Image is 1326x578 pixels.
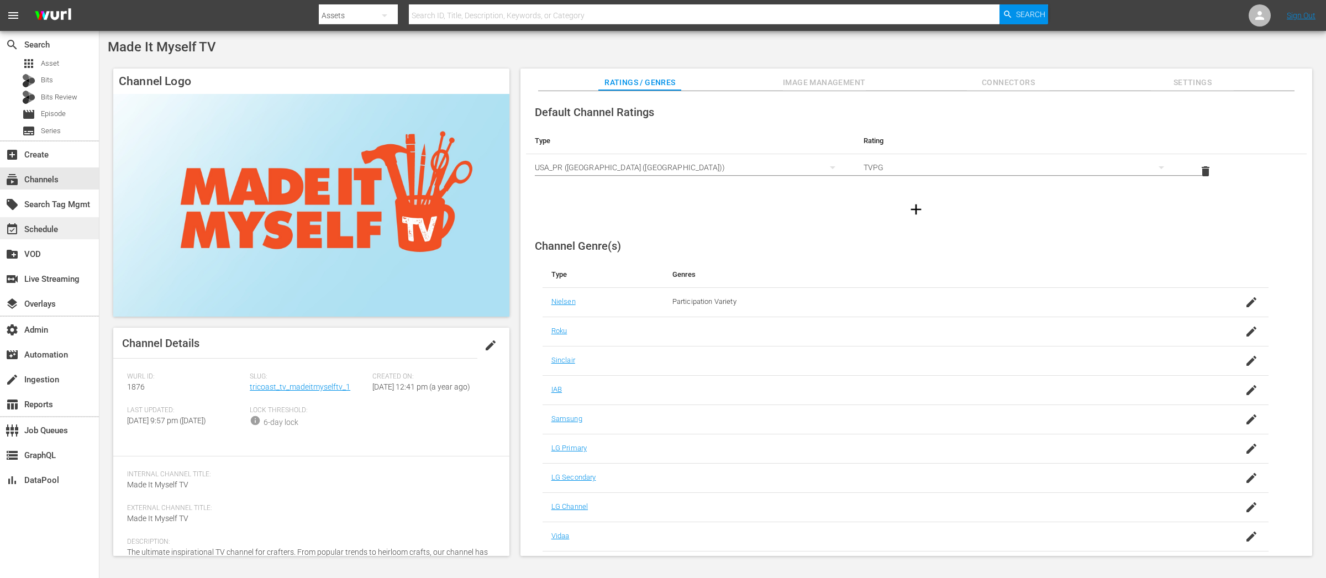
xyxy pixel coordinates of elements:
span: Series [41,125,61,136]
a: LG Secondary [551,473,596,481]
span: Slug: [250,372,367,381]
div: 6-day lock [264,417,298,428]
span: Job Queues [6,424,19,437]
span: Made It Myself TV [127,514,188,523]
span: Create [6,148,19,161]
a: Samsung [551,414,582,423]
span: delete [1199,165,1212,178]
th: Genres [664,261,1188,288]
th: Type [543,261,664,288]
span: 1876 [127,382,145,391]
span: Bits [41,75,53,86]
a: Vidaa [551,532,570,540]
span: Ingestion [6,373,19,386]
span: Bits Review [41,92,77,103]
th: Type [526,128,855,154]
span: Episode [22,108,35,121]
span: Asset [41,58,59,69]
span: Wurl ID: [127,372,244,381]
span: Schedule [6,223,19,236]
span: Connectors [967,76,1050,90]
a: IAB [551,385,562,393]
table: simple table [526,128,1307,188]
span: Channel Details [122,337,199,350]
span: Overlays [6,297,19,311]
span: menu [7,9,20,22]
span: Lock Threshold: [250,406,367,415]
div: Bits [22,74,35,87]
span: Channel Genre(s) [535,239,621,253]
div: USA_PR ([GEOGRAPHIC_DATA] ([GEOGRAPHIC_DATA])) [535,152,846,183]
span: Channels [6,173,19,186]
span: Default Channel Ratings [535,106,654,119]
a: LG Channel [551,502,588,511]
span: Series [22,124,35,138]
span: Last Updated: [127,406,244,415]
span: Search [1016,4,1045,24]
span: Ratings / Genres [598,76,681,90]
span: Search Tag Mgmt [6,198,19,211]
button: delete [1192,158,1219,185]
a: LG Primary [551,444,587,452]
th: Rating [855,128,1183,154]
span: info [250,415,261,426]
span: External Channel Title: [127,504,490,513]
span: Created On: [372,372,490,381]
span: edit [484,339,497,352]
h4: Channel Logo [113,69,509,94]
span: Reports [6,398,19,411]
div: Bits Review [22,91,35,104]
span: Internal Channel Title: [127,470,490,479]
a: Sinclair [551,356,575,364]
span: Made It Myself TV [127,480,188,489]
span: [DATE] 9:57 pm ([DATE]) [127,416,206,425]
span: GraphQL [6,449,19,462]
span: Asset [22,57,35,70]
div: TVPG [864,152,1175,183]
span: Image Management [783,76,866,90]
span: Episode [41,108,66,119]
span: Search [6,38,19,51]
span: VOD [6,248,19,261]
span: Made It Myself TV [108,39,216,55]
a: Sign Out [1287,11,1316,20]
a: Nielsen [551,297,576,306]
span: Settings [1151,76,1234,90]
span: DataPool [6,474,19,487]
span: Live Streaming [6,272,19,286]
span: Admin [6,323,19,337]
img: ans4CAIJ8jUAAAAAAAAAAAAAAAAAAAAAAAAgQb4GAAAAAAAAAAAAAAAAAAAAAAAAJMjXAAAAAAAAAAAAAAAAAAAAAAAAgAT5G... [27,3,80,29]
span: [DATE] 12:41 pm (a year ago) [372,382,470,391]
button: Search [999,4,1048,24]
button: edit [477,332,504,359]
a: tricoast_tv_madeitmyselftv_1 [250,382,350,391]
a: Roku [551,327,567,335]
span: Automation [6,348,19,361]
span: Description: [127,538,490,547]
img: Made It Myself TV [113,94,509,317]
